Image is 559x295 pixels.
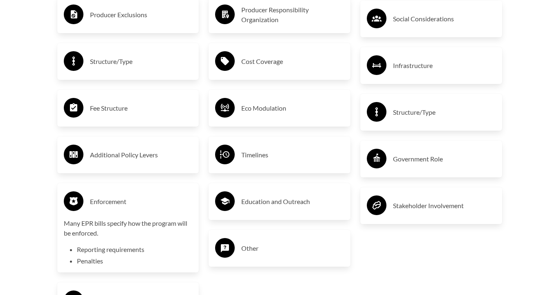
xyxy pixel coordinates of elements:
h3: Cost Coverage [241,55,344,68]
h3: Eco Modulation [241,102,344,115]
h3: Additional Policy Levers [90,148,193,161]
h3: Producer Exclusions [90,8,193,21]
h3: Stakeholder Involvement [393,199,496,212]
h3: Social Considerations [393,12,496,25]
h3: Timelines [241,148,344,161]
h3: Enforcement [90,195,193,208]
h3: Fee Structure [90,102,193,115]
h3: Government Role [393,152,496,166]
li: Reporting requirements [77,245,193,254]
li: Penalties [77,256,193,266]
h3: Producer Responsibility Organization [241,5,344,25]
h3: Infrastructure [393,59,496,72]
h3: Education and Outreach [241,195,344,208]
h3: Structure/Type [393,106,496,119]
p: Many EPR bills specify how the program will be enforced. [64,218,193,238]
h3: Structure/Type [90,55,193,68]
h3: Other [241,242,344,255]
